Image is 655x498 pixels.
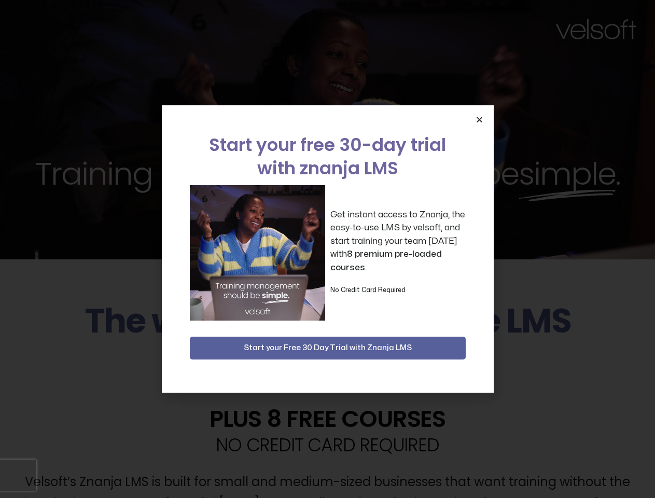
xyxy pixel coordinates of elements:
[330,250,442,272] strong: 8 premium pre-loaded courses
[330,287,406,293] strong: No Credit Card Required
[190,185,325,321] img: a woman sitting at her laptop dancing
[190,133,466,180] h2: Start your free 30-day trial with znanja LMS
[476,116,483,123] a: Close
[244,342,412,354] span: Start your Free 30 Day Trial with Znanja LMS
[330,208,466,274] p: Get instant access to Znanja, the easy-to-use LMS by velsoft, and start training your team [DATE]...
[190,337,466,359] button: Start your Free 30 Day Trial with Znanja LMS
